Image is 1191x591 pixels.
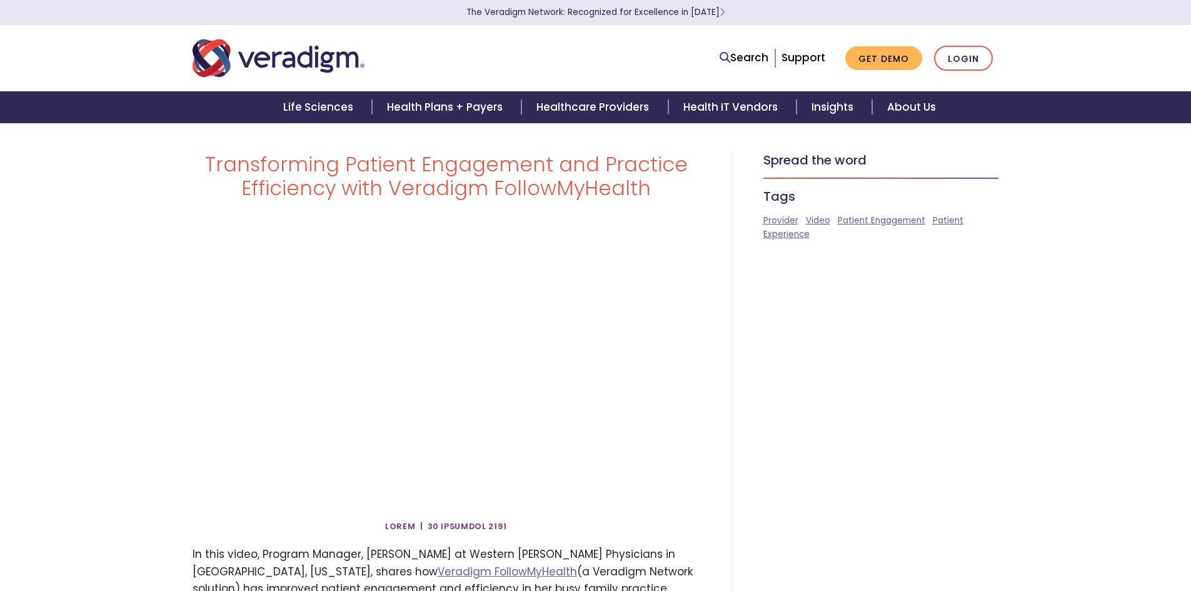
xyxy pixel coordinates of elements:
h5: Spread the word [763,153,999,168]
a: Provider [763,215,798,226]
a: Search [720,49,768,66]
a: Health Plans + Payers [372,91,521,123]
a: Life Sciences [268,91,372,123]
a: Insights [797,91,872,123]
h5: Tags [763,189,999,204]
a: Healthcare Providers [521,91,668,123]
span: Learn More [720,6,725,18]
a: Health IT Vendors [668,91,797,123]
a: Veradigm FollowMyHealth [438,564,577,579]
a: The Veradigm Network: Recognized for Excellence in [DATE]Learn More [466,6,725,18]
iframe: YouTube video player [193,221,700,507]
a: Patient Experience [763,215,963,240]
a: Support [781,50,825,65]
a: Login [934,46,993,71]
span: Lorem | 30 Ipsumdol 2191 [385,517,507,537]
a: Video [806,215,830,226]
img: Veradigm logo [193,38,364,79]
h1: Transforming Patient Engagement and Practice Efficiency with Veradigm FollowMyHealth [193,153,700,201]
a: Get Demo [845,46,922,71]
a: About Us [872,91,951,123]
a: Patient Engagement [838,215,925,226]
